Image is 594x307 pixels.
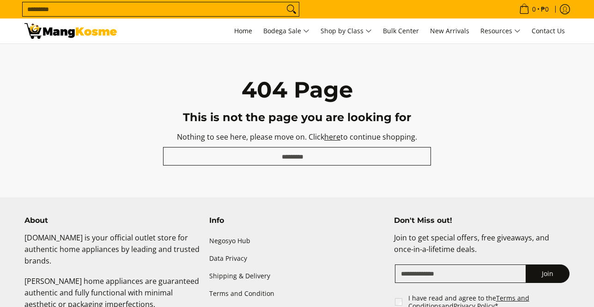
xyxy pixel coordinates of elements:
p: [DOMAIN_NAME] is your official outlet store for authentic home appliances by leading and trusted ... [24,232,200,276]
span: Shop by Class [321,25,372,37]
a: New Arrivals [425,18,474,43]
p: Join to get special offers, free giveaways, and once-in-a-lifetime deals. [394,232,570,264]
a: Terms and Condition [209,285,385,302]
p: Nothing to see here, please move on. Click to continue shopping. [163,131,431,147]
nav: Main Menu [126,18,570,43]
span: 0 [531,6,537,12]
span: ₱0 [539,6,550,12]
a: Bodega Sale [259,18,314,43]
h1: 404 Page [163,76,431,104]
span: New Arrivals [430,26,469,35]
a: here [324,132,340,142]
a: Home [230,18,257,43]
a: Resources [476,18,525,43]
a: Shipping & Delivery [209,267,385,285]
h4: Info [209,216,385,225]
span: Resources [480,25,521,37]
span: • [516,4,552,14]
h4: About [24,216,200,225]
h4: Don't Miss out! [394,216,570,225]
span: Bodega Sale [263,25,309,37]
a: Shop by Class [316,18,376,43]
a: Data Privacy [209,250,385,267]
button: Join [526,264,570,283]
a: Contact Us [527,18,570,43]
a: Bulk Center [378,18,424,43]
span: Bulk Center [383,26,419,35]
button: Search [284,2,299,16]
span: Home [234,26,252,35]
img: 404 Page Not Found | Mang Kosme [24,23,117,39]
span: Contact Us [532,26,565,35]
h3: This is not the page you are looking for [163,111,431,124]
a: Negosyo Hub [209,232,385,250]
